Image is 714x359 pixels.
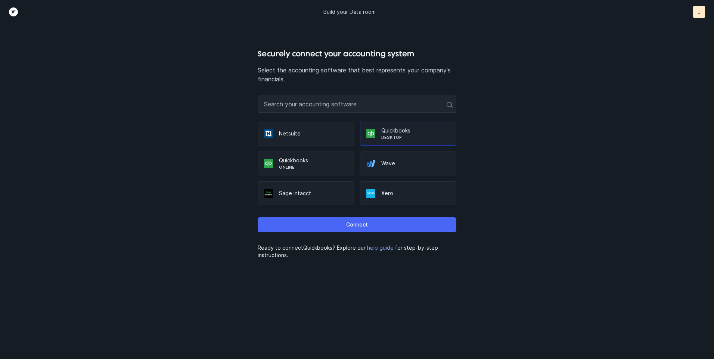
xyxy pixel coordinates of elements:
[258,217,456,232] button: Connect
[346,220,368,229] p: Connect
[279,164,348,170] p: Online
[258,66,456,84] p: Select the accounting software that best represents your company's financials.
[367,244,394,251] a: help guide
[258,122,354,146] div: Netsuite
[360,152,456,175] div: Wave
[693,6,705,18] button: J
[381,190,450,197] p: Xero
[279,130,348,137] p: Netsuite
[360,122,456,146] div: QuickbooksDesktop
[323,8,376,16] p: Build your Data room
[258,96,456,113] input: Search your accounting software
[381,134,450,140] p: Desktop
[258,152,354,175] div: QuickbooksOnline
[381,127,450,134] p: Quickbooks
[279,157,348,164] p: Quickbooks
[698,8,701,16] p: J
[258,181,354,205] div: Sage Intacct
[258,244,456,259] p: Ready to connect Quickbooks ? Explore our for step-by-step instructions.
[279,190,348,197] p: Sage Intacct
[258,48,456,60] h4: Securely connect your accounting system
[360,181,456,205] div: Xero
[381,160,450,167] p: Wave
